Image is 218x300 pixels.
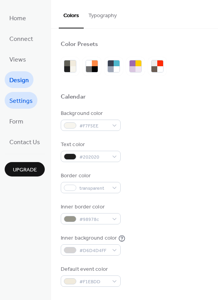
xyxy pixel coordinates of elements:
span: #202020 [79,153,108,161]
a: Home [5,9,31,26]
span: Form [9,116,23,128]
div: Text color [61,141,119,149]
a: Form [5,113,28,129]
a: Contact Us [5,133,45,150]
div: Calendar [61,93,86,101]
span: #F1EBDD [79,278,108,286]
a: Settings [5,92,37,109]
span: #F7F5EE [79,122,108,130]
button: Upgrade [5,162,45,176]
span: Views [9,54,26,66]
div: Inner border color [61,203,119,211]
span: #98978c [79,215,108,224]
a: Connect [5,30,38,47]
div: Color Presets [61,41,98,49]
span: Settings [9,95,33,107]
div: Default event color [61,265,119,274]
span: Connect [9,33,33,45]
div: Inner background color [61,234,117,242]
span: Design [9,74,29,86]
span: Upgrade [13,166,37,174]
a: Views [5,51,31,67]
div: Border color [61,172,119,180]
span: Contact Us [9,136,40,148]
span: #D6D4D4FF [79,247,108,255]
a: Design [5,71,33,88]
span: Home [9,12,26,25]
div: Background color [61,109,119,118]
span: transparent [79,184,108,192]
